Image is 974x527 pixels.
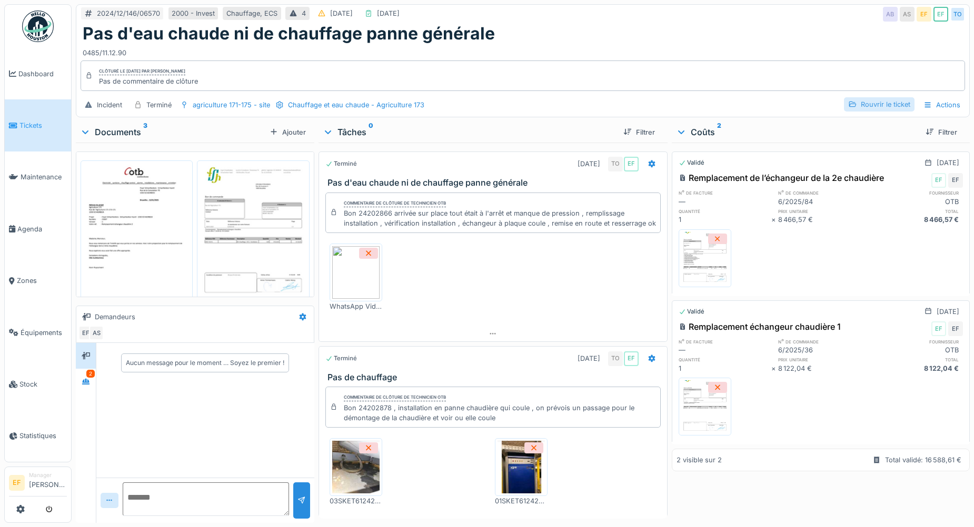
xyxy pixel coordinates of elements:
[679,208,771,215] h6: quantité
[21,328,67,338] span: Équipements
[883,7,898,22] div: AB
[676,126,917,138] div: Coûts
[679,189,771,196] h6: n° de facture
[771,363,778,373] div: ×
[265,125,310,139] div: Ajouter
[369,126,373,138] sup: 0
[870,215,963,225] div: 8 466,57 €
[948,321,963,336] div: EF
[344,200,446,207] div: Commentaire de clôture de Technicien Otb
[778,363,871,373] div: 8 122,04 €
[344,394,446,401] div: Commentaire de clôture de Technicien Otb
[495,496,548,506] div: 01SKET6124202878RESDD13122024_1532.JPEG
[870,189,963,196] h6: fournisseur
[778,189,871,196] h6: n° de commande
[950,7,965,22] div: TO
[330,301,382,311] div: WhatsApp Vidéo [DATE] 15.12.40_f2f32803.mp4
[5,48,71,99] a: Dashboard
[608,351,623,366] div: TO
[99,76,198,86] div: Pas de commentaire de clôture
[771,215,778,225] div: ×
[679,356,771,363] h6: quantité
[681,232,729,285] img: altyno8kn5r8fgpoa9khynm80pdn
[200,163,306,314] img: xpa6q4p5u2g26bhqynodm0o8yr1k
[677,455,722,465] div: 2 visible sur 2
[5,151,71,203] a: Maintenance
[679,307,704,316] div: Validé
[870,345,963,355] div: OTB
[931,173,946,188] div: EF
[19,379,67,389] span: Stock
[870,338,963,345] h6: fournisseur
[83,163,190,314] img: 6f7833alaqzx0qu5py0wxxerdzn9
[608,157,623,171] div: TO
[19,120,67,130] span: Tickets
[143,126,147,138] sup: 3
[5,358,71,410] a: Stock
[17,224,67,234] span: Agenda
[17,276,67,286] span: Zones
[97,100,122,110] div: Incident
[933,7,948,22] div: EF
[679,338,771,345] h6: n° de facture
[931,321,946,336] div: EF
[83,24,495,44] h1: Pas d'eau chaude ni de chauffage panne générale
[172,8,215,18] div: 2000 - Invest
[83,44,963,58] div: 0485/11.12.90
[778,345,871,355] div: 6/2025/36
[5,255,71,307] a: Zones
[778,338,871,345] h6: n° de commande
[778,208,871,215] h6: prix unitaire
[29,471,67,494] li: [PERSON_NAME]
[578,353,600,363] div: [DATE]
[325,159,357,168] div: Terminé
[344,208,656,228] div: Bon 24202866 arrivée sur place tout était à l'arrêt et manque de pression , remplissage installat...
[78,326,93,340] div: EF
[679,171,884,184] div: Remplacement de l’échangeur de la 2e chaudière
[327,372,663,382] h3: Pas de chauffage
[619,125,659,139] div: Filtrer
[288,100,424,110] div: Chauffage et eau chaude - Agriculture 173
[226,8,277,18] div: Chauffage, ECS
[18,69,67,79] span: Dashboard
[5,203,71,255] a: Agenda
[679,345,771,355] div: —
[302,8,306,18] div: 4
[332,246,380,299] img: 7e77a1fe-7e24-4e23-9d81-bbebf669b0b7-WhatsApp%20Vid%C3%A9o%202024-12-11%20%C3%A0%2015.12.40_f2f32...
[86,370,95,378] div: 2
[679,215,771,225] div: 1
[332,441,380,493] img: jnr4yaoyor5s9hl7wggg9752gu9v
[921,125,961,139] div: Filtrer
[900,7,915,22] div: AS
[885,455,961,465] div: Total validé: 16 588,61 €
[377,8,400,18] div: [DATE]
[323,126,615,138] div: Tâches
[679,363,771,373] div: 1
[95,312,135,322] div: Demandeurs
[778,197,871,207] div: 6/2025/84
[870,197,963,207] div: OTB
[948,173,963,188] div: EF
[344,403,656,423] div: Bon 24202878 , installation en panne chaudière qui coule , on prévois un passage pour le démontag...
[870,356,963,363] h6: total
[89,326,104,340] div: AS
[917,7,931,22] div: EF
[80,126,265,138] div: Documents
[870,363,963,373] div: 8 122,04 €
[327,178,663,188] h3: Pas d'eau chaude ni de chauffage panne générale
[5,99,71,151] a: Tickets
[937,307,959,317] div: [DATE]
[578,159,600,169] div: [DATE]
[126,358,284,368] div: Aucun message pour le moment … Soyez le premier !
[870,208,963,215] h6: total
[679,320,841,333] div: Remplacement échangeur chaudière 1
[624,157,639,171] div: EF
[193,100,270,110] div: agriculture 171-175 - site
[22,11,54,42] img: Badge_color-CXgf-gQk.svg
[679,158,704,167] div: Validé
[717,126,721,138] sup: 2
[681,380,729,433] img: 13gfg5of0vcdz30dozb5q4inspne
[919,97,965,113] div: Actions
[937,158,959,168] div: [DATE]
[9,471,67,496] a: EF Manager[PERSON_NAME]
